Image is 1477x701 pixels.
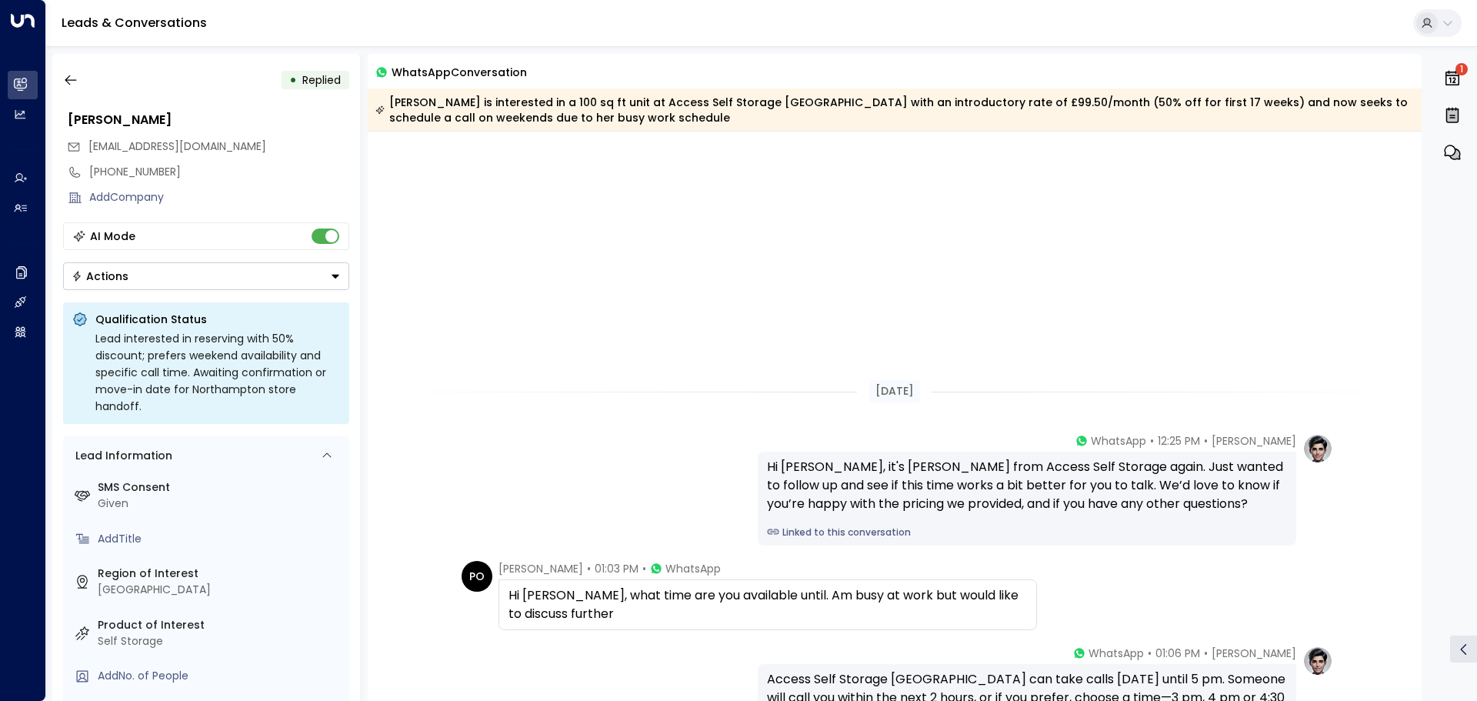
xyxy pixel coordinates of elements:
[98,479,343,496] label: SMS Consent
[98,531,343,547] div: AddTitle
[375,95,1413,125] div: [PERSON_NAME] is interested in a 100 sq ft unit at Access Self Storage [GEOGRAPHIC_DATA] with an ...
[462,561,492,592] div: PO
[665,561,721,576] span: WhatsApp
[1091,433,1146,449] span: WhatsApp
[90,229,135,244] div: AI Mode
[508,586,1027,623] div: Hi [PERSON_NAME], what time are you available until. Am busy at work but would like to discuss fu...
[1204,433,1208,449] span: •
[1439,62,1465,95] button: 1
[869,380,920,402] div: [DATE]
[498,561,583,576] span: [PERSON_NAME]
[302,72,341,88] span: Replied
[642,561,646,576] span: •
[1204,646,1208,661] span: •
[95,330,340,415] div: Lead interested in reserving with 50% discount; prefers weekend availability and specific call ti...
[767,458,1287,513] div: Hi [PERSON_NAME], it's [PERSON_NAME] from Access Self Storage again. Just wanted to follow up and...
[1150,433,1154,449] span: •
[1212,646,1296,661] span: [PERSON_NAME]
[62,14,207,32] a: Leads & Conversations
[98,633,343,649] div: Self Storage
[587,561,591,576] span: •
[89,164,349,180] div: [PHONE_NUMBER]
[1302,646,1333,676] img: profile-logo.png
[72,269,128,283] div: Actions
[89,189,349,205] div: AddCompany
[289,66,297,94] div: •
[1148,646,1152,661] span: •
[1158,433,1200,449] span: 12:25 PM
[1155,646,1200,661] span: 01:06 PM
[98,566,343,582] label: Region of Interest
[392,63,527,81] span: WhatsApp Conversation
[98,582,343,598] div: [GEOGRAPHIC_DATA]
[88,139,266,154] span: [EMAIL_ADDRESS][DOMAIN_NAME]
[70,448,172,464] div: Lead Information
[88,139,266,155] span: buyakipauline@yahoo.co.uk
[68,111,349,129] div: [PERSON_NAME]
[98,496,343,512] div: Given
[95,312,340,327] p: Qualification Status
[1089,646,1144,661] span: WhatsApp
[98,617,343,633] label: Product of Interest
[1212,433,1296,449] span: [PERSON_NAME]
[767,526,1287,539] a: Linked to this conversation
[1455,63,1468,75] span: 1
[63,262,349,290] div: Button group with a nested menu
[98,668,343,684] div: AddNo. of People
[63,262,349,290] button: Actions
[1302,433,1333,464] img: profile-logo.png
[595,561,638,576] span: 01:03 PM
